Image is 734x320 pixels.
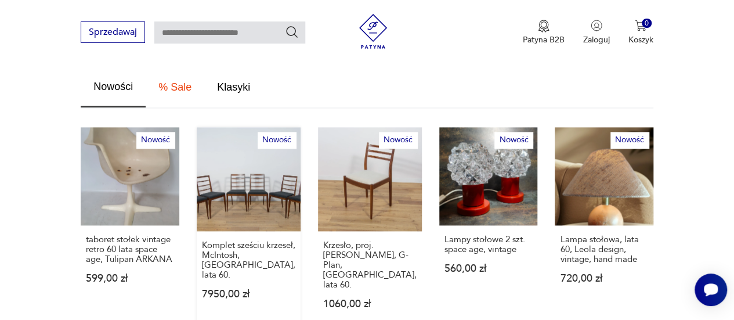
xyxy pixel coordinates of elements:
img: Ikona medalu [538,20,549,33]
img: Ikona koszyka [635,20,646,31]
a: Ikona medaluPatyna B2B [523,20,565,45]
p: 1060,00 zł [323,299,417,309]
a: Sprzedawaj [81,29,145,37]
iframe: Smartsupp widget button [695,274,727,306]
img: Ikonka użytkownika [591,20,602,31]
button: Sprzedawaj [81,21,145,43]
button: 0Koszyk [628,20,653,45]
span: Nowości [93,81,133,92]
p: Zaloguj [583,34,610,45]
p: 599,00 zł [86,274,174,283]
p: Komplet sześciu krzeseł, McIntosh, [GEOGRAPHIC_DATA], lata 60. [202,240,295,280]
img: Patyna - sklep z meblami i dekoracjami vintage [356,14,390,49]
span: Klasyki [217,82,250,92]
p: Lampy stołowe 2 szt. space age, vintage [444,235,533,254]
button: Patyna B2B [523,20,565,45]
span: % Sale [158,82,191,92]
p: taboret stołek vintage retro 60 lata space age, Tulipan ARKANA [86,235,174,264]
p: 7950,00 zł [202,289,295,299]
p: Lampa stołowa, lata 60, Leola design, vintage, hand made [560,235,648,264]
p: 560,00 zł [444,264,533,274]
button: Szukaj [285,25,299,39]
p: 720,00 zł [560,274,648,283]
p: Patyna B2B [523,34,565,45]
div: 0 [642,19,652,28]
p: Koszyk [628,34,653,45]
button: Zaloguj [583,20,610,45]
p: Krzesło, proj. [PERSON_NAME], G-Plan, [GEOGRAPHIC_DATA], lata 60. [323,240,417,290]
